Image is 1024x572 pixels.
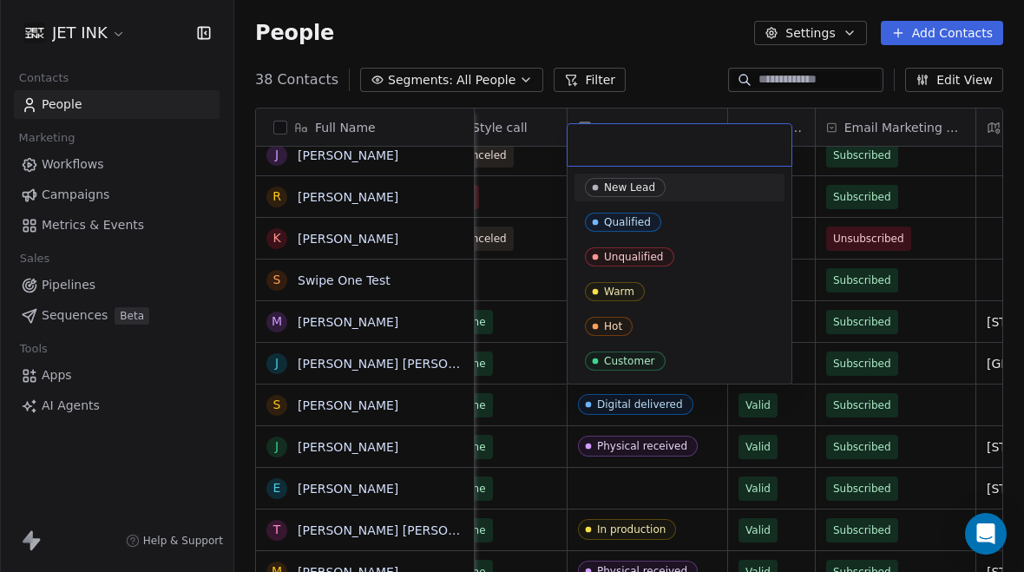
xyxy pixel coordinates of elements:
[604,355,655,367] div: Customer
[604,181,655,194] div: New Lead
[604,216,651,228] div: Qualified
[604,286,634,298] div: Warm
[604,320,622,332] div: Hot
[604,251,664,263] div: Unqualified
